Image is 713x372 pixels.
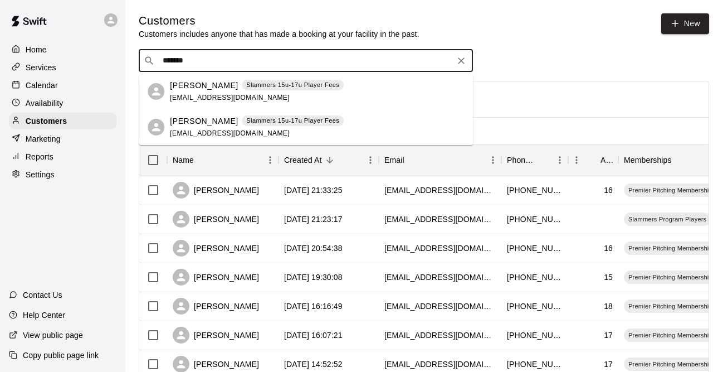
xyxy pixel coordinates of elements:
div: [PERSON_NAME] [173,327,259,344]
p: Home [26,44,47,55]
div: 2025-09-17 16:16:49 [284,301,343,312]
button: Sort [194,152,209,168]
div: 16 [604,243,613,254]
p: Slammers 15u-17u Player Fees [246,116,339,125]
div: Search customers by name or email [139,50,473,72]
div: +18473139078 [507,359,563,370]
div: Sam Gaddini [148,119,164,136]
span: [EMAIL_ADDRESS][DOMAIN_NAME] [170,129,290,137]
div: jasonbauer1116@gmail.com [384,272,496,283]
div: williamlutesdo@gmail.com [384,214,496,225]
a: Calendar [9,77,116,94]
div: [PERSON_NAME] [173,182,259,199]
p: [PERSON_NAME] [170,115,238,127]
div: owencypress@icloud.com [384,243,496,254]
button: Sort [672,152,687,168]
div: Email [384,144,404,176]
div: 2025-09-17 20:54:38 [284,243,343,254]
div: +17082957680 [507,243,563,254]
button: Menu [485,152,501,168]
div: Phone Number [501,144,568,176]
div: ianmaddux2026@gmail.com [384,301,496,312]
div: 17 [604,330,613,341]
div: lockwood18@yahoo.com [384,359,496,370]
button: Sort [585,152,600,168]
a: Customers [9,113,116,129]
span: Slammers Program Players [624,215,711,224]
a: Services [9,59,116,76]
div: 16 [604,185,613,196]
a: Settings [9,166,116,183]
a: Reports [9,148,116,165]
div: Name [167,144,279,176]
p: Services [26,62,56,73]
div: Age [600,144,613,176]
a: Availability [9,95,116,112]
p: View public page [23,330,83,341]
div: oplahn@gmail.com [384,185,496,196]
button: Menu [568,152,585,168]
div: [PERSON_NAME] [173,269,259,286]
a: Marketing [9,131,116,147]
div: Email [379,144,501,176]
div: 2025-09-17 21:23:17 [284,214,343,225]
h5: Customers [139,13,419,28]
div: Memberships [624,144,672,176]
button: Menu [362,152,379,168]
p: Availability [26,98,64,109]
div: 17 [604,359,613,370]
button: Menu [262,152,279,168]
a: New [661,13,709,34]
div: 2025-09-17 19:30:08 [284,272,343,283]
p: Settings [26,169,55,180]
button: Menu [551,152,568,168]
button: Sort [404,152,420,168]
p: Customers [26,115,67,127]
div: [PERSON_NAME] [173,240,259,257]
p: Customers includes anyone that has made a booking at your facility in the past. [139,28,419,40]
div: Age [568,144,618,176]
button: Sort [322,152,338,168]
div: Slammers Program Players [624,212,711,226]
div: +18472048439 [507,272,563,283]
div: 2025-09-17 21:33:25 [284,185,343,196]
p: [PERSON_NAME] [170,80,238,91]
p: Contact Us [23,289,62,301]
div: Created At [284,144,322,176]
p: Help Center [23,310,65,321]
div: Created At [279,144,379,176]
a: Home [9,41,116,58]
div: 2025-09-17 14:52:52 [284,359,343,370]
div: [PERSON_NAME] [173,211,259,228]
p: Copy public page link [23,350,99,361]
div: +12247070097 [507,330,563,341]
div: 2025-09-17 16:07:21 [284,330,343,341]
p: Reports [26,151,53,162]
p: Calendar [26,80,58,91]
div: colinchung08@gmail.com [384,330,496,341]
div: Phone Number [507,144,536,176]
div: [PERSON_NAME] [173,298,259,315]
div: +13129090669 [507,185,563,196]
button: Sort [536,152,551,168]
div: 18 [604,301,613,312]
p: Slammers 15u-17u Player Fees [246,80,339,90]
p: Marketing [26,133,61,144]
div: 15 [604,272,613,283]
div: Name [173,144,194,176]
button: Clear [453,53,469,69]
div: +12246451894 [507,301,563,312]
span: [EMAIL_ADDRESS][DOMAIN_NAME] [170,94,290,102]
div: +12488809357 [507,214,563,225]
div: Samuel Gaddini [148,83,164,100]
